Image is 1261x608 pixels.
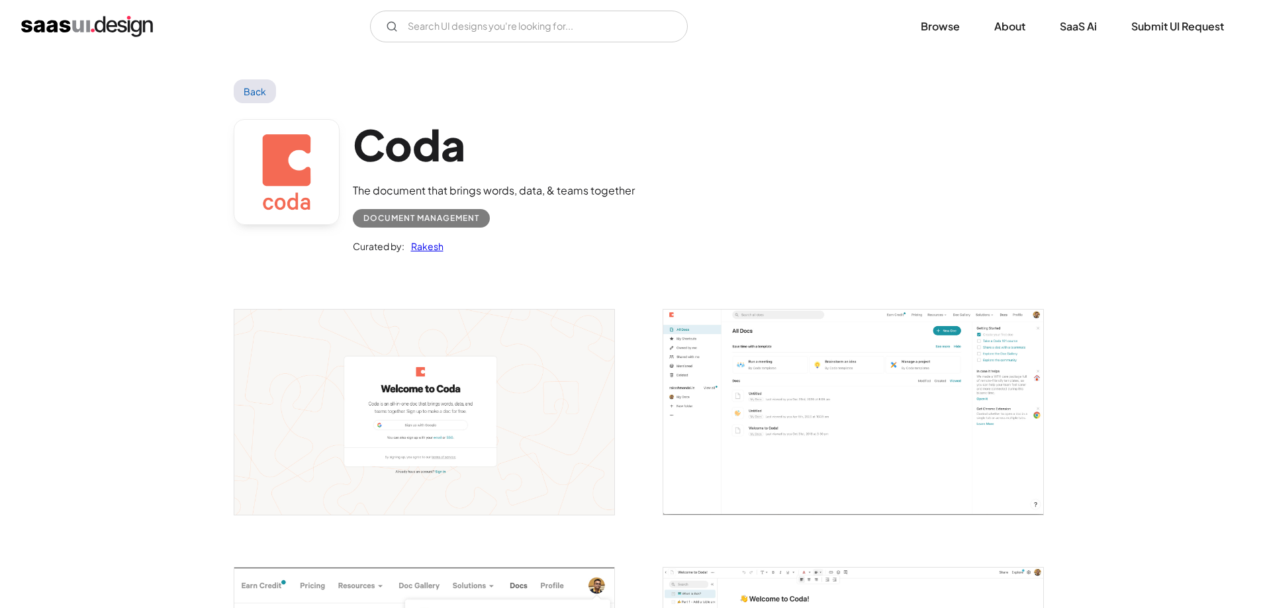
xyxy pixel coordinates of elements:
form: Email Form [370,11,688,42]
a: Submit UI Request [1115,12,1240,41]
input: Search UI designs you're looking for... [370,11,688,42]
img: 6016e29cab020f7a0e811e10_Coda-login.jpg [234,310,614,514]
a: SaaS Ai [1044,12,1113,41]
a: Back [234,79,277,103]
h1: Coda [353,119,635,170]
a: open lightbox [663,310,1043,514]
img: 6016e29ccb58217d0eafdb25_Coda-welcome.jpg [663,310,1043,514]
a: About [978,12,1041,41]
a: Browse [905,12,976,41]
a: open lightbox [234,310,614,514]
div: Curated by: [353,238,404,254]
a: home [21,16,153,37]
div: Document Management [363,210,479,226]
a: Rakesh [404,238,444,254]
div: The document that brings words, data, & teams together [353,183,635,198]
